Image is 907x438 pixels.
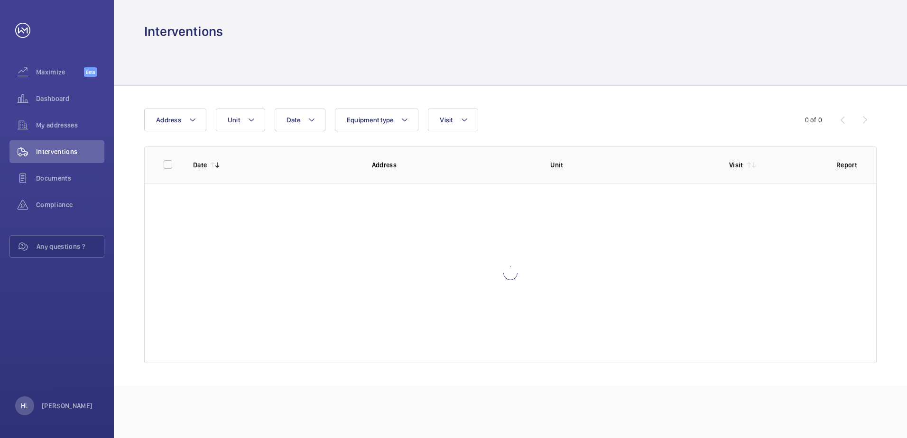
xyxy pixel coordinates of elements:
span: Compliance [36,200,104,210]
button: Date [275,109,325,131]
button: Unit [216,109,265,131]
p: Date [193,160,207,170]
p: Report [836,160,857,170]
p: [PERSON_NAME] [42,401,93,411]
p: HL [21,401,28,411]
span: Documents [36,173,104,183]
span: Visit [440,116,453,124]
p: Address [372,160,536,170]
span: Interventions [36,147,104,156]
span: Address [156,116,181,124]
span: Beta [84,67,97,77]
div: 0 of 0 [805,115,822,125]
span: Equipment type [347,116,394,124]
span: My addresses [36,120,104,130]
button: Visit [428,109,478,131]
span: Dashboard [36,94,104,103]
button: Address [144,109,206,131]
span: Any questions ? [37,242,104,251]
button: Equipment type [335,109,419,131]
h1: Interventions [144,23,223,40]
span: Maximize [36,67,84,77]
span: Date [287,116,300,124]
span: Unit [228,116,240,124]
p: Unit [550,160,714,170]
p: Visit [729,160,743,170]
